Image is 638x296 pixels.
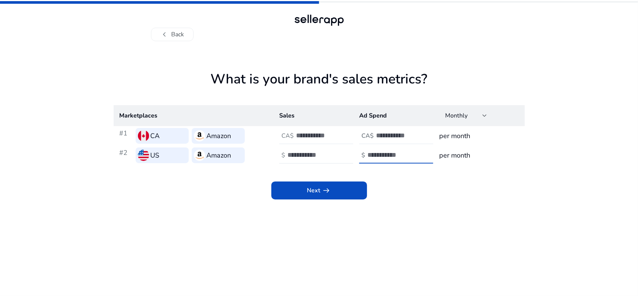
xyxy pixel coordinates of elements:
img: ca.svg [138,130,149,141]
h3: Amazon [207,131,231,141]
button: chevron_leftBack [151,28,194,41]
h3: #1 [120,128,133,144]
th: Ad Spend [353,105,433,126]
span: chevron_left [160,30,169,39]
h3: per month [439,150,518,161]
span: Monthly [445,112,468,120]
h4: CA$ [281,132,294,140]
button: Nextarrow_right_alt [271,181,367,199]
h4: $ [281,152,285,159]
img: us.svg [138,150,149,161]
th: Marketplaces [114,105,274,126]
h3: per month [439,131,518,141]
h1: What is your brand's sales metrics? [114,71,525,105]
h3: US [151,150,160,161]
h4: CA$ [361,132,374,140]
th: Sales [273,105,353,126]
h3: CA [151,131,160,141]
span: arrow_right_alt [322,186,331,195]
h3: Amazon [207,150,231,161]
span: Next [307,186,331,195]
h4: $ [361,152,365,159]
h3: #2 [120,147,133,163]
